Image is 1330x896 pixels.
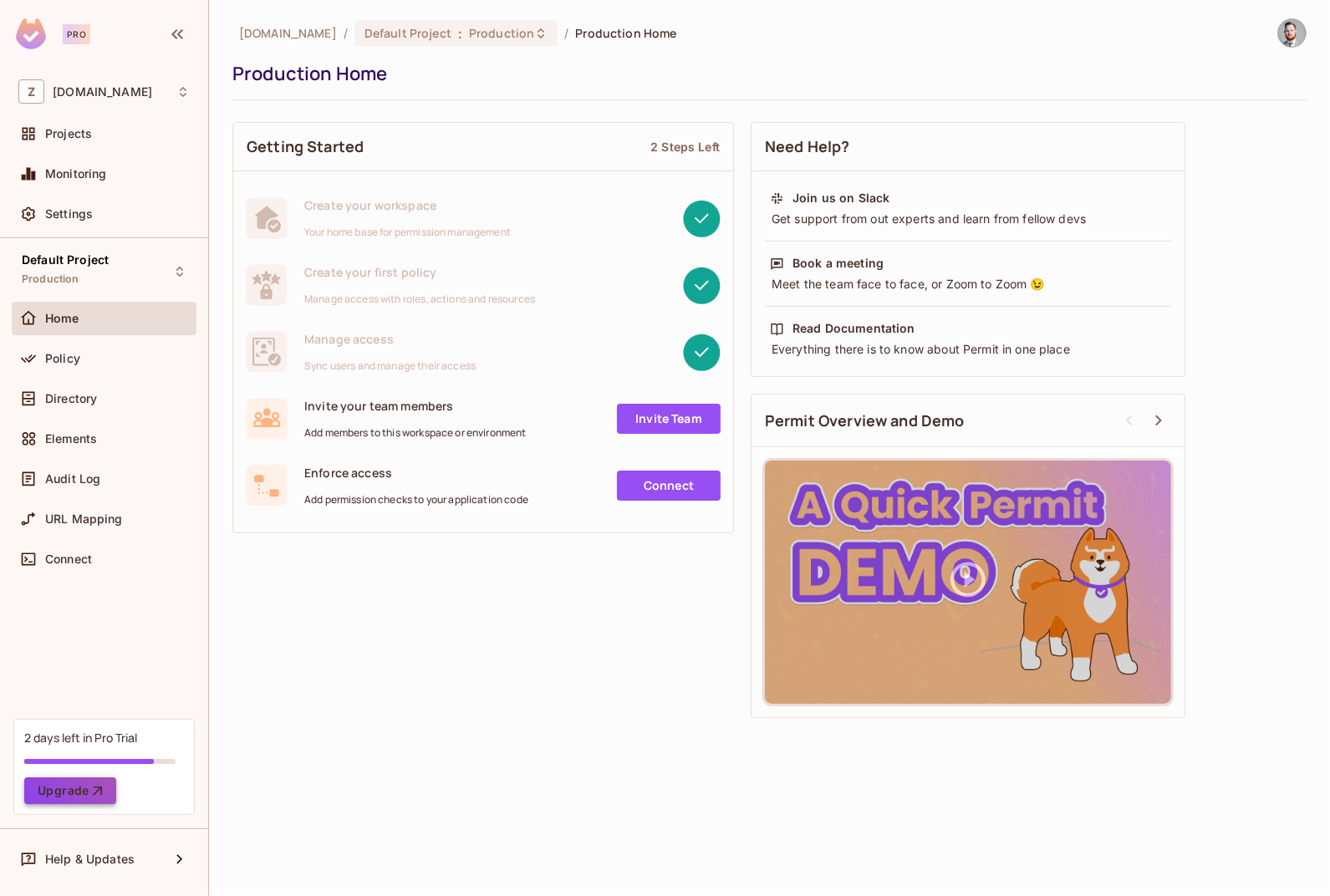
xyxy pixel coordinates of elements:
[770,276,1166,293] div: Meet the team face to face, or Zoom to Zoom 😉
[792,190,889,206] div: Join us on Slack
[770,341,1166,358] div: Everything there is to know about Permit in one place
[617,404,721,434] a: Invite Team
[304,465,528,481] span: Enforce access
[22,272,79,286] span: Production
[63,24,90,44] div: Pro
[45,312,79,325] span: Home
[792,320,915,337] div: Read Documentation
[24,777,116,804] button: Upgrade
[45,167,107,181] span: Monitoring
[45,127,92,140] span: Projects
[18,79,44,104] span: Z
[45,853,135,866] span: Help & Updates
[304,398,527,414] span: Invite your team members
[304,226,511,239] span: Your home base for permission management
[617,471,721,501] a: Connect
[45,392,97,405] span: Directory
[239,25,337,41] span: the active workspace
[770,211,1166,227] div: Get support from out experts and learn from fellow devs
[304,331,476,347] span: Manage access
[344,25,348,41] li: /
[304,426,527,440] span: Add members to this workspace or environment
[364,25,451,41] span: Default Project
[232,61,1298,86] div: Production Home
[22,253,109,267] span: Default Project
[45,352,80,365] span: Policy
[53,85,152,99] span: Workspace: zenmediasocial.com
[304,359,476,373] span: Sync users and manage their access
[457,27,463,40] span: :
[304,293,535,306] span: Manage access with roles, actions and resources
[45,432,97,445] span: Elements
[45,552,92,566] span: Connect
[45,512,123,526] span: URL Mapping
[469,25,534,41] span: Production
[24,730,137,746] div: 2 days left in Pro Trial
[575,25,676,41] span: Production Home
[564,25,568,41] li: /
[304,197,511,213] span: Create your workspace
[792,255,884,272] div: Book a meeting
[304,264,535,280] span: Create your first policy
[247,136,364,157] span: Getting Started
[16,18,46,49] img: SReyMgAAAABJRU5ErkJggg==
[765,410,965,431] span: Permit Overview and Demo
[45,472,100,486] span: Audit Log
[1278,19,1306,47] img: marshall@zenmediasocial.com
[304,493,528,507] span: Add permission checks to your application code
[765,136,850,157] span: Need Help?
[45,207,93,221] span: Settings
[650,139,720,155] div: 2 Steps Left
